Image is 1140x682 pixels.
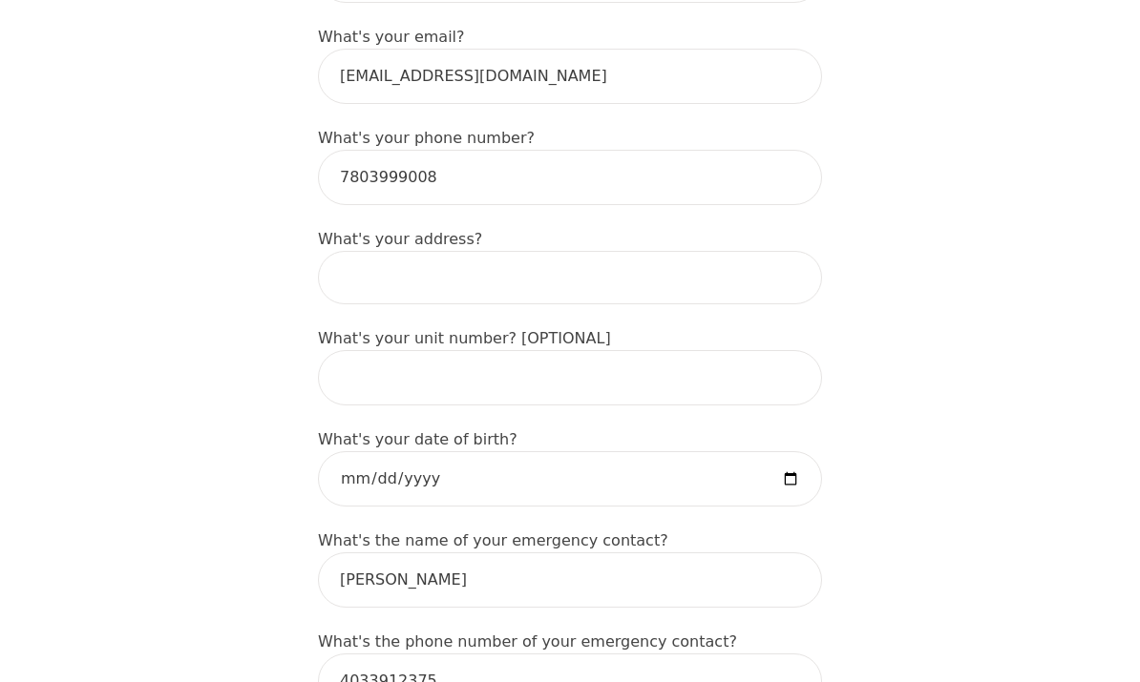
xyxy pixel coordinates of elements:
[318,28,465,46] label: What's your email?
[318,129,535,147] label: What's your phone number?
[318,430,517,448] label: What's your date of birth?
[318,329,611,347] label: What's your unit number? [OPTIONAL]
[318,451,822,506] input: Date of Birth
[318,531,668,549] label: What's the name of your emergency contact?
[318,632,737,651] label: What's the phone number of your emergency contact?
[318,230,482,248] label: What's your address?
